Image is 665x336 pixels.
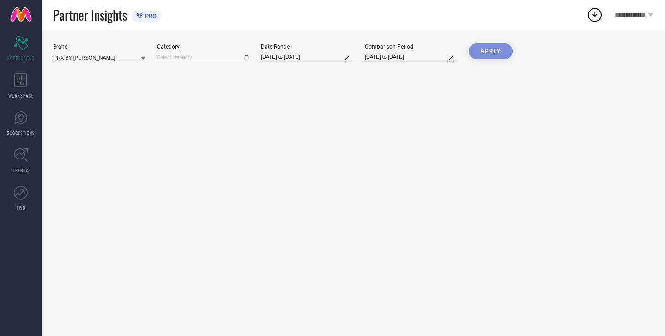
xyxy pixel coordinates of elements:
[7,55,35,61] span: SCORECARDS
[365,52,457,62] input: Select comparison period
[17,204,25,211] span: FWD
[53,43,145,50] div: Brand
[157,43,249,50] div: Category
[53,6,127,24] span: Partner Insights
[261,52,353,62] input: Select date range
[7,129,35,136] span: SUGGESTIONS
[8,92,34,99] span: WORKSPACE
[13,167,29,174] span: TRENDS
[261,43,353,50] div: Date Range
[365,43,457,50] div: Comparison Period
[586,6,603,23] div: Open download list
[143,12,157,19] span: PRO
